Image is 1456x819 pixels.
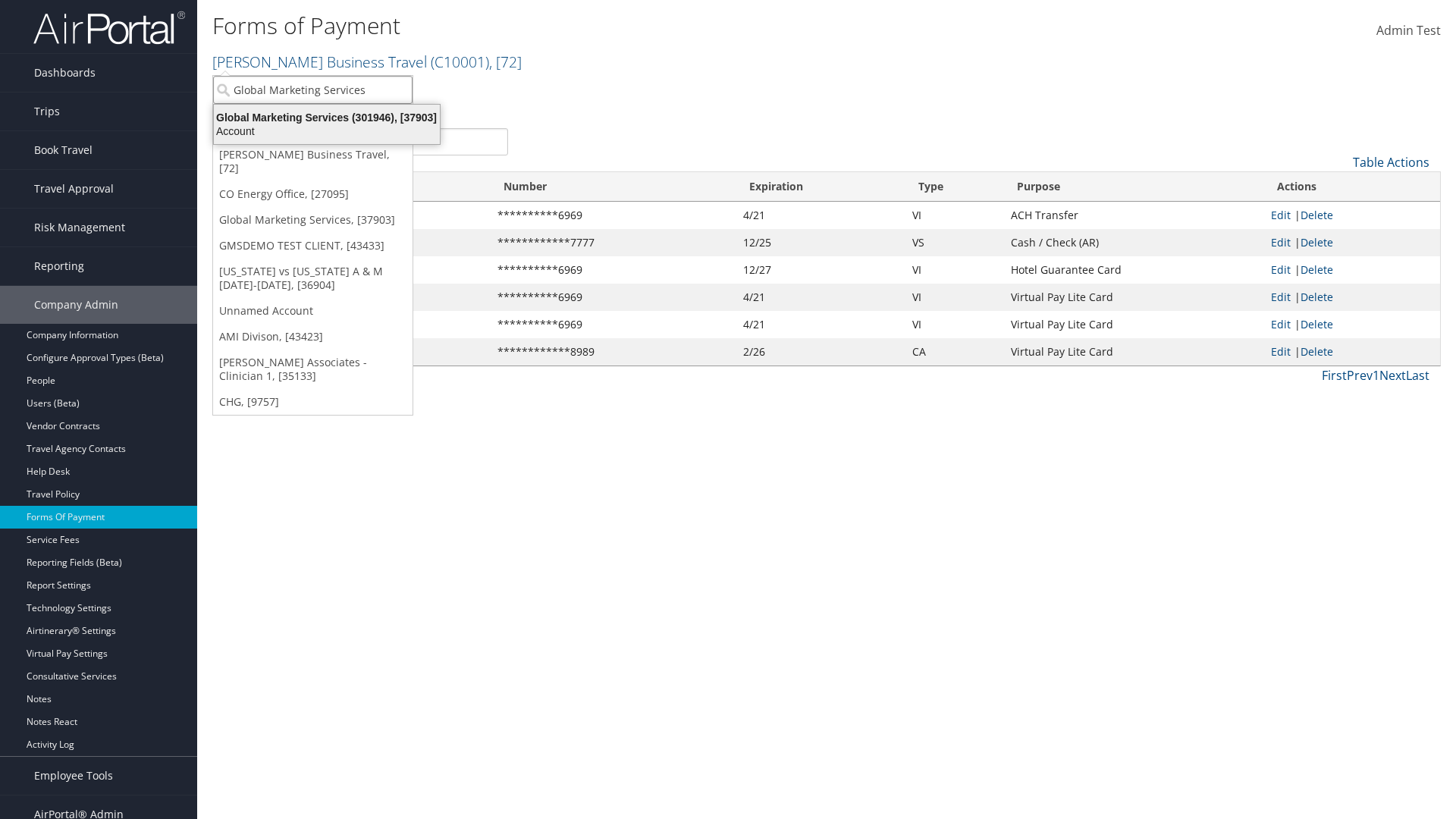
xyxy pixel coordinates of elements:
[1003,172,1263,202] th: Purpose: activate to sort column descending
[1263,338,1440,366] td: |
[905,338,1003,366] td: CA
[34,209,125,246] span: Risk Management
[736,311,905,338] td: 4/21
[736,202,905,229] td: 4/21
[736,256,905,284] td: 12/27
[213,259,413,298] a: [US_STATE] vs [US_STATE] A & M [DATE]-[DATE], [36904]
[1271,262,1291,277] a: Edit
[431,52,489,72] span: ( C10001 )
[1263,229,1440,256] td: |
[905,229,1003,256] td: VS
[34,757,113,795] span: Employee Tools
[205,111,449,124] div: Global Marketing Services (301946), [37903]
[213,350,413,389] a: [PERSON_NAME] Associates - Clinician 1, [35133]
[905,284,1003,311] td: VI
[905,172,1003,202] th: Type
[212,52,522,72] a: [PERSON_NAME] Business Travel
[1263,202,1440,229] td: |
[212,10,1031,42] h1: Forms of Payment
[1271,208,1291,222] a: Edit
[1263,256,1440,284] td: |
[736,338,905,366] td: 2/26
[213,389,413,415] a: CHG, [9757]
[1263,311,1440,338] td: |
[213,207,413,233] a: Global Marketing Services, [37903]
[213,324,413,350] a: AMI Divison, [43423]
[213,233,413,259] a: GMSDEMO TEST CLIENT, [43433]
[1301,317,1333,331] a: Delete
[1322,367,1347,384] a: First
[1301,344,1333,359] a: Delete
[1263,284,1440,311] td: |
[1376,22,1441,39] span: Admin Test
[1003,338,1263,366] td: Virtual Pay Lite Card
[1271,317,1291,331] a: Edit
[205,124,449,138] div: Account
[1379,367,1406,384] a: Next
[1373,367,1379,384] a: 1
[489,52,522,72] span: , [ 72 ]
[33,10,185,45] img: airportal-logo.png
[1406,367,1429,384] a: Last
[1271,290,1291,304] a: Edit
[736,172,905,202] th: Expiration: activate to sort column ascending
[34,131,93,169] span: Book Travel
[1353,154,1429,171] a: Table Actions
[1003,256,1263,284] td: Hotel Guarantee Card
[736,284,905,311] td: 4/21
[1301,208,1333,222] a: Delete
[34,286,118,324] span: Company Admin
[1263,172,1440,202] th: Actions
[905,202,1003,229] td: VI
[1301,290,1333,304] a: Delete
[736,229,905,256] td: 12/25
[34,247,84,285] span: Reporting
[34,170,114,208] span: Travel Approval
[905,256,1003,284] td: VI
[1003,284,1263,311] td: Virtual Pay Lite Card
[1301,262,1333,277] a: Delete
[1301,235,1333,249] a: Delete
[213,142,413,181] a: [PERSON_NAME] Business Travel, [72]
[1003,202,1263,229] td: ACH Transfer
[1271,235,1291,249] a: Edit
[213,181,413,207] a: CO Energy Office, [27095]
[1347,367,1373,384] a: Prev
[1003,311,1263,338] td: Virtual Pay Lite Card
[905,311,1003,338] td: VI
[34,54,96,92] span: Dashboards
[1003,229,1263,256] td: Cash / Check (AR)
[213,298,413,324] a: Unnamed Account
[1271,344,1291,359] a: Edit
[34,93,60,130] span: Trips
[490,172,736,202] th: Number
[213,76,413,104] input: Search Accounts
[1376,8,1441,55] a: Admin Test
